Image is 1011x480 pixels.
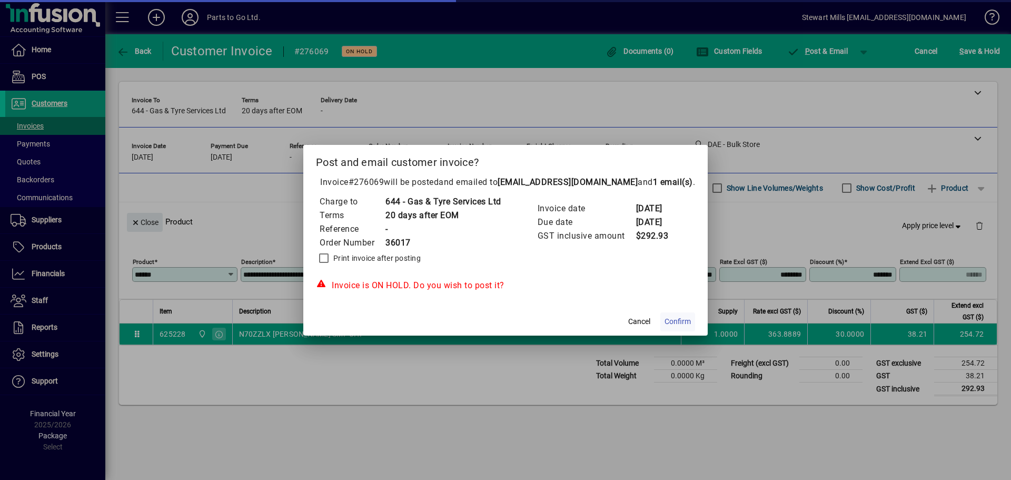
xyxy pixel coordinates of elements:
button: Cancel [622,312,656,331]
td: Charge to [319,195,385,209]
span: and [638,177,693,187]
b: [EMAIL_ADDRESS][DOMAIN_NAME] [498,177,638,187]
td: 20 days after EOM [385,209,501,222]
td: [DATE] [636,202,678,215]
label: Print invoice after posting [331,253,421,263]
b: 1 email(s) [653,177,693,187]
td: Order Number [319,236,385,250]
span: Cancel [628,316,650,327]
p: Invoice will be posted . [316,176,695,189]
td: Reference [319,222,385,236]
div: Invoice is ON HOLD. Do you wish to post it? [316,279,695,292]
td: Terms [319,209,385,222]
td: - [385,222,501,236]
h2: Post and email customer invoice? [303,145,708,175]
button: Confirm [660,312,695,331]
td: $292.93 [636,229,678,243]
span: #276069 [349,177,384,187]
span: Confirm [665,316,691,327]
td: 644 - Gas & Tyre Services Ltd [385,195,501,209]
span: and emailed to [439,177,693,187]
td: Invoice date [537,202,636,215]
td: GST inclusive amount [537,229,636,243]
td: [DATE] [636,215,678,229]
td: 36017 [385,236,501,250]
td: Due date [537,215,636,229]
